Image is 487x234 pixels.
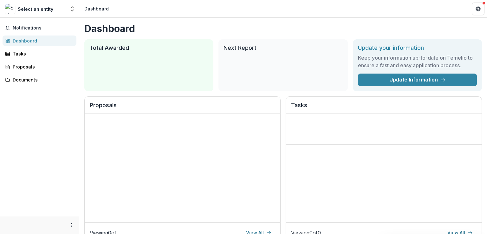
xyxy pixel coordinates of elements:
img: Select an entity [5,4,15,14]
a: Update Information [358,74,477,86]
button: Notifications [3,23,76,33]
button: Get Help [472,3,484,15]
h2: Next Report [224,44,342,51]
a: Dashboard [3,36,76,46]
h1: Dashboard [84,23,482,34]
h3: Keep your information up-to-date on Temelio to ensure a fast and easy application process. [358,54,477,69]
h2: Update your information [358,44,477,51]
a: Tasks [3,49,76,59]
h2: Tasks [291,102,477,114]
div: Select an entity [18,6,53,12]
nav: breadcrumb [82,4,111,13]
a: Documents [3,75,76,85]
div: Documents [13,76,71,83]
button: More [68,221,75,229]
button: Open entity switcher [68,3,77,15]
h2: Total Awarded [89,44,208,51]
div: Proposals [13,63,71,70]
a: Proposals [3,62,76,72]
div: Tasks [13,50,71,57]
span: Notifications [13,25,74,31]
div: Dashboard [84,5,109,12]
div: Dashboard [13,37,71,44]
h2: Proposals [90,102,275,114]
